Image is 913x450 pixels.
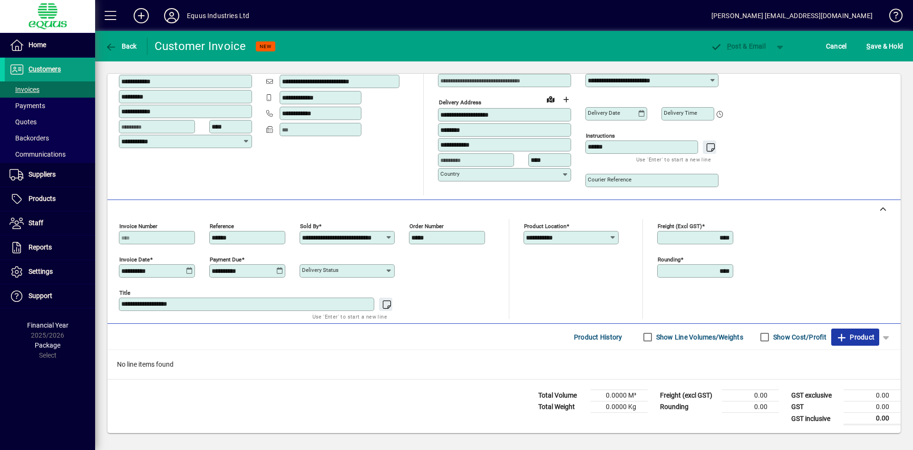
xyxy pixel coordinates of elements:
button: Choose address [558,92,573,107]
span: NEW [260,43,272,50]
mat-label: Delivery status [302,267,339,273]
span: Product History [574,330,622,345]
a: Suppliers [5,163,95,187]
td: 0.00 [844,401,901,413]
span: ost & Email [710,42,766,50]
span: Support [29,292,52,300]
td: 0.0000 Kg [591,401,648,413]
span: Settings [29,268,53,275]
a: Reports [5,236,95,260]
mat-label: Instructions [586,132,615,139]
button: Copy to Delivery address [239,59,254,74]
span: Financial Year [27,321,68,329]
app-page-header-button: Back [95,38,147,55]
div: Equus Industries Ltd [187,8,250,23]
button: Back [103,38,139,55]
mat-label: Payment due [210,256,242,263]
span: Invoices [10,86,39,93]
mat-label: Reference [210,223,234,230]
button: Post & Email [706,38,770,55]
a: Home [5,33,95,57]
mat-label: Country [440,170,459,177]
td: 0.00 [722,401,779,413]
a: Payments [5,98,95,114]
mat-hint: Use 'Enter' to start a new line [636,154,711,165]
a: Quotes [5,114,95,130]
div: Customer Invoice [155,39,246,54]
mat-label: Delivery time [664,110,697,116]
span: Quotes [10,118,37,126]
span: Product [836,330,874,345]
span: S [866,42,870,50]
a: Staff [5,211,95,235]
a: Invoices [5,81,95,98]
a: Backorders [5,130,95,146]
mat-label: Invoice number [119,223,157,230]
mat-label: Sold by [300,223,319,230]
span: Staff [29,219,43,227]
td: 0.00 [722,390,779,401]
span: Home [29,41,46,49]
mat-label: Order number [409,223,444,230]
label: Show Cost/Profit [771,332,826,342]
a: Settings [5,260,95,284]
span: Customers [29,65,61,73]
mat-label: Invoice date [119,256,150,263]
span: Package [35,341,60,349]
mat-hint: Use 'Enter' to start a new line [312,311,387,322]
td: GST inclusive [787,413,844,425]
a: View on map [543,91,558,107]
td: 0.0000 M³ [591,390,648,401]
button: Cancel [824,38,849,55]
label: Show Line Volumes/Weights [654,332,743,342]
a: Support [5,284,95,308]
mat-label: Delivery date [588,110,620,116]
button: Add [126,7,156,24]
td: Total Volume [534,390,591,401]
button: Product History [570,329,626,346]
span: Cancel [826,39,847,54]
span: Back [105,42,137,50]
button: Profile [156,7,187,24]
mat-label: Courier Reference [588,176,631,183]
span: Payments [10,102,45,110]
td: 0.00 [844,390,901,401]
button: Product [831,329,879,346]
span: Communications [10,150,66,158]
mat-label: Title [119,290,130,296]
a: Knowledge Base [882,2,901,33]
span: Products [29,195,56,202]
a: Products [5,187,95,211]
mat-label: Rounding [658,256,680,263]
mat-label: Product location [524,223,566,230]
td: 0.00 [844,413,901,425]
span: P [727,42,731,50]
span: Reports [29,243,52,251]
td: GST [787,401,844,413]
span: Suppliers [29,170,56,178]
button: Save & Hold [864,38,905,55]
mat-label: Freight (excl GST) [658,223,702,230]
td: GST exclusive [787,390,844,401]
td: Rounding [655,401,722,413]
div: No line items found [107,350,901,379]
span: ave & Hold [866,39,903,54]
span: Backorders [10,134,49,142]
td: Total Weight [534,401,591,413]
td: Freight (excl GST) [655,390,722,401]
a: Communications [5,146,95,162]
div: [PERSON_NAME] [EMAIL_ADDRESS][DOMAIN_NAME] [711,8,873,23]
